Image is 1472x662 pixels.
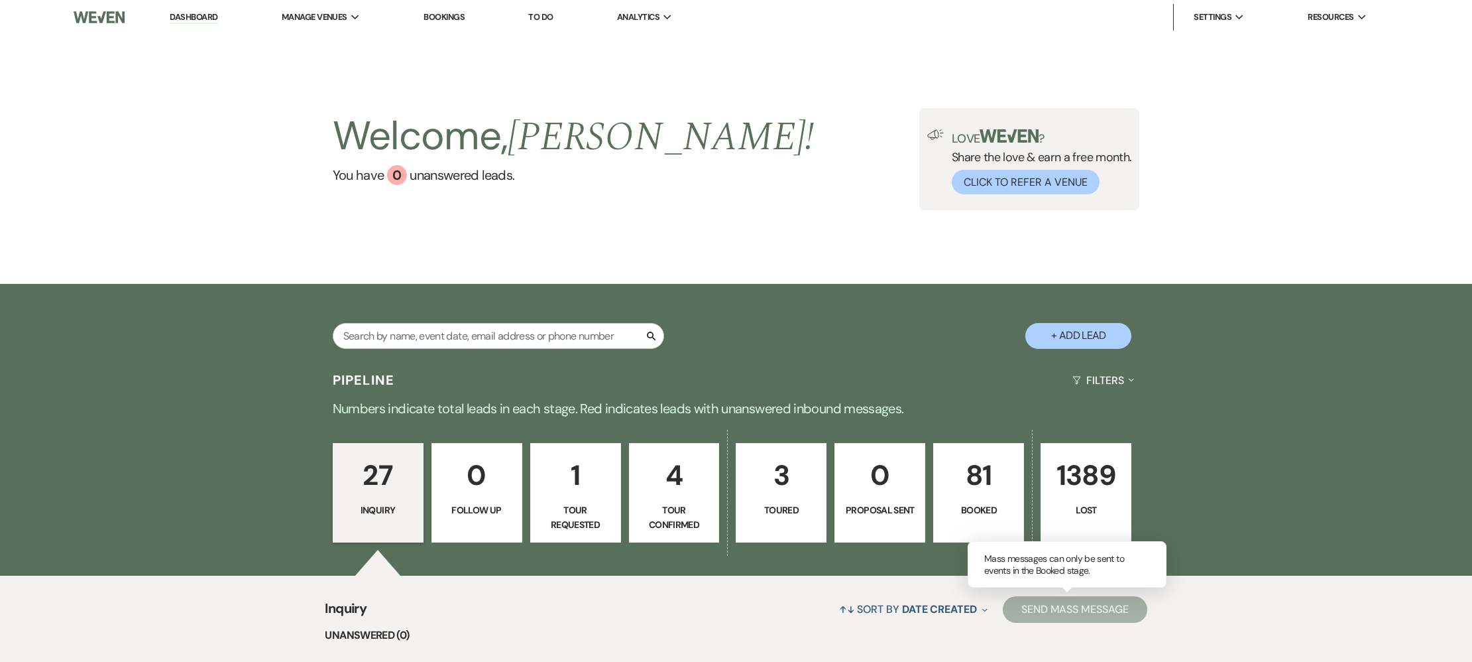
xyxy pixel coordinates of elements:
span: Settings [1194,11,1231,24]
a: 3Toured [736,443,826,543]
a: 1Tour Requested [530,443,621,543]
span: [PERSON_NAME] ! [508,107,814,168]
p: Love ? [952,129,1132,145]
p: Toured [744,503,818,517]
div: Mass messages can only be sent to events in the Booked stage. [968,541,1166,588]
a: 0Follow Up [431,443,522,543]
p: 0 [440,453,514,497]
p: 1 [539,453,612,497]
h3: Pipeline [333,371,395,389]
a: To Do [528,11,553,23]
span: Inquiry [325,598,367,627]
a: 1389Lost [1041,443,1131,543]
button: Click to Refer a Venue [952,170,1100,194]
h2: Welcome, [333,108,815,165]
a: 4Tour Confirmed [629,443,720,543]
p: 81 [942,453,1015,497]
button: Send Mass Message [1003,596,1147,623]
span: Resources [1308,11,1353,24]
img: loud-speaker-illustration.svg [927,129,944,140]
span: Date Created [902,602,977,616]
a: 81Booked [933,443,1024,543]
p: 27 [341,453,415,497]
a: 27Inquiry [333,443,424,543]
p: 4 [638,453,711,497]
span: ↑↓ [839,602,855,616]
p: 3 [744,453,818,497]
img: weven-logo-green.svg [980,129,1039,143]
li: Unanswered (0) [325,627,1147,644]
span: Manage Venues [282,11,347,24]
p: Tour Confirmed [638,503,711,533]
span: Analytics [617,11,659,24]
p: 0 [843,453,917,497]
button: Sort By Date Created [834,592,993,627]
img: Weven Logo [74,3,125,31]
input: Search by name, event date, email address or phone number [333,323,664,349]
button: + Add Lead [1025,323,1131,349]
p: Follow Up [440,503,514,517]
a: Dashboard [170,11,217,24]
div: 0 [387,165,407,185]
a: 0Proposal Sent [834,443,925,543]
button: Filters [1067,363,1139,398]
div: Share the love & earn a free month. [944,129,1132,194]
a: You have 0 unanswered leads. [333,165,815,185]
p: Numbers indicate total leads in each stage. Red indicates leads with unanswered inbound messages. [259,398,1214,419]
p: 1389 [1049,453,1123,497]
p: Lost [1049,503,1123,517]
p: Inquiry [341,503,415,517]
p: Tour Requested [539,503,612,533]
p: Booked [942,503,1015,517]
p: Proposal Sent [843,503,917,517]
a: Bookings [424,11,465,23]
